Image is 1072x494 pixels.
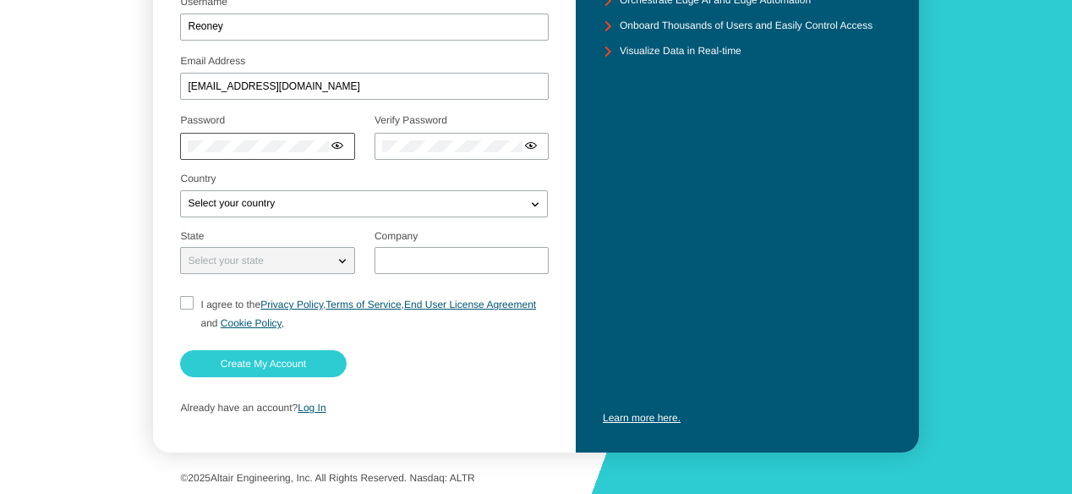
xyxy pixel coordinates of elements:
[200,317,217,329] span: and
[200,299,536,329] span: I agree to the , , ,
[620,46,741,58] unity-typography: Visualize Data in Real-time
[620,20,872,32] unity-typography: Onboard Thousands of Users and Easily Control Access
[188,472,211,484] span: 2025
[375,114,447,126] label: Verify Password
[603,244,892,406] iframe: YouTube video player
[180,473,891,485] p: © Altair Engineering, Inc. All Rights Reserved. Nasdaq: ALTR
[260,299,323,310] a: Privacy Policy
[404,299,536,310] a: End User License Agreement
[180,55,245,67] label: Email Address
[325,299,401,310] a: Terms of Service
[180,114,225,126] label: Password
[603,412,681,424] a: Learn more here.
[221,317,282,329] a: Cookie Policy
[180,403,548,414] p: Already have an account?
[298,402,325,414] a: Log In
